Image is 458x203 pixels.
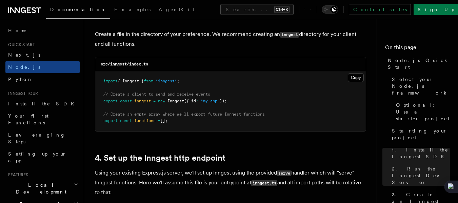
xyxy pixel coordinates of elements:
[5,182,74,195] span: Local Development
[392,127,450,141] span: Starting your project
[5,49,80,61] a: Next.js
[114,7,151,12] span: Examples
[101,62,148,66] code: src/inngest/index.ts
[46,2,110,19] a: Documentation
[5,98,80,110] a: Install the SDK
[159,7,195,12] span: AgentKit
[220,99,227,103] span: });
[8,132,65,144] span: Leveraging Steps
[348,73,364,82] button: Copy
[144,79,153,83] span: from
[5,61,80,73] a: Node.js
[120,99,132,103] span: const
[134,118,156,123] span: functions
[8,64,40,70] span: Node.js
[389,163,450,188] a: 2. Run the Inngest Dev Server
[396,102,450,122] span: Optional: Use a starter project
[5,172,28,178] span: Features
[277,170,291,176] code: serve
[8,101,78,106] span: Install the SDK
[5,24,80,37] a: Home
[8,77,33,82] span: Python
[156,79,177,83] span: "inngest"
[8,52,40,58] span: Next.js
[220,4,294,15] button: Search...Ctrl+K
[201,99,220,103] span: "my-app"
[110,2,155,18] a: Examples
[134,99,151,103] span: inngest
[5,129,80,148] a: Leveraging Steps
[120,118,132,123] span: const
[389,73,450,99] a: Select your Node.js framework
[184,99,196,103] span: ({ id
[5,42,35,47] span: Quick start
[280,32,299,38] code: inngest
[393,99,450,125] a: Optional: Use a starter project
[392,146,450,160] span: 1. Install the Inngest SDK
[103,118,118,123] span: export
[385,43,450,54] h4: On this page
[118,79,144,83] span: { Inngest }
[103,92,210,97] span: // Create a client to send and receive events
[103,99,118,103] span: export
[8,27,27,34] span: Home
[50,7,106,12] span: Documentation
[158,118,160,123] span: =
[160,118,167,123] span: [];
[5,110,80,129] a: Your first Functions
[177,79,179,83] span: ;
[5,73,80,85] a: Python
[196,99,198,103] span: :
[167,99,184,103] span: Inngest
[158,99,165,103] span: new
[5,179,80,198] button: Local Development
[5,148,80,167] a: Setting up your app
[322,5,338,14] button: Toggle dark mode
[95,168,366,197] p: Using your existing Express.js server, we'll set up Inngest using the provided handler which will...
[95,29,366,49] p: Create a file in the directory of your preference. We recommend creating an directory for your cl...
[8,151,66,163] span: Setting up your app
[385,54,450,73] a: Node.js Quick Start
[389,125,450,144] a: Starting your project
[251,180,277,186] code: inngest.ts
[349,4,411,15] a: Contact sales
[274,6,290,13] kbd: Ctrl+K
[388,57,450,70] span: Node.js Quick Start
[389,144,450,163] a: 1. Install the Inngest SDK
[392,165,450,186] span: 2. Run the Inngest Dev Server
[155,2,199,18] a: AgentKit
[95,153,225,163] a: 4. Set up the Inngest http endpoint
[8,113,48,125] span: Your first Functions
[103,79,118,83] span: import
[5,91,38,96] span: Inngest tour
[103,112,265,117] span: // Create an empty array where we'll export future Inngest functions
[392,76,450,96] span: Select your Node.js framework
[153,99,156,103] span: =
